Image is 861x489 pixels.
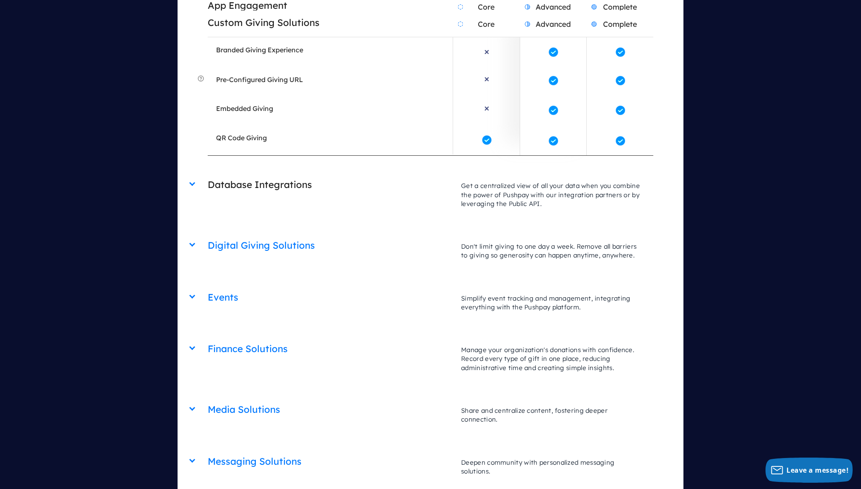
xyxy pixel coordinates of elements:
[453,234,653,268] p: Don't limit giving to one day a week. Remove all barriers to giving so generosity can happen anyt...
[766,458,853,483] button: Leave a message!
[216,75,303,88] span: Pre-Configured Giving URL
[216,134,267,142] em: QR Code Giving
[453,286,653,320] p: Simplify event tracking and management, integrating everything with the Pushpay platform.
[453,398,653,432] p: Share and centralize content, fostering deeper connection.
[453,337,653,381] p: Manage your organization's donations with confidence. Record every type of gift in one place, red...
[208,12,453,33] h2: Custom Giving Solutions
[453,11,519,37] h2: Core
[208,338,453,360] h2: Finance Solutions
[208,174,453,196] h2: Database Integrations
[216,46,303,54] em: Branded Giving Experience
[453,173,653,216] p: Get a centralized view of all your data when you combine the power of Pushpay with our integratio...
[208,287,453,308] h2: Events
[216,104,273,113] em: Embedded Giving
[208,399,453,420] h2: Media Solutions
[208,451,453,472] h2: Messaging Solutions
[587,11,653,37] h2: Complete
[786,466,848,475] span: Leave a message!
[453,450,653,484] p: Deepen community with personalized messaging solutions.
[208,235,453,256] h2: Digital Giving Solutions
[520,11,586,37] h2: Advanced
